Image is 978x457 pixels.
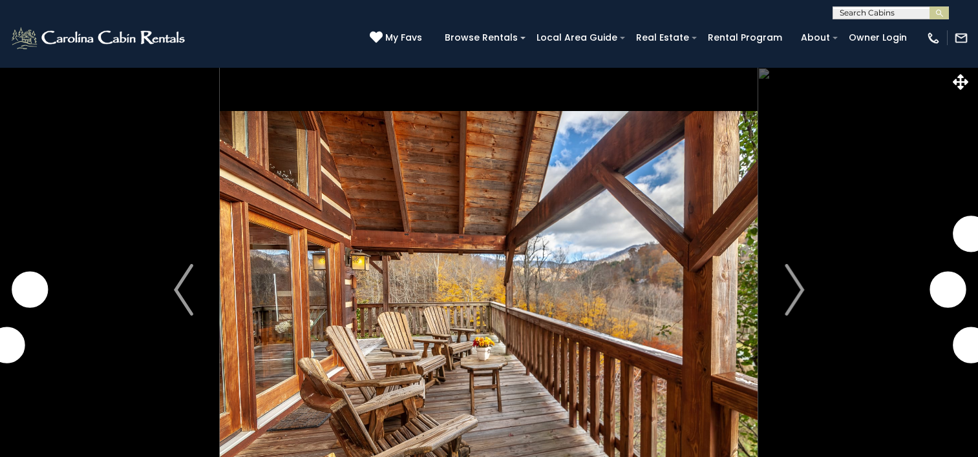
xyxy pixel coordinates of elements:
[10,25,189,51] img: White-1-2.png
[926,31,941,45] img: phone-regular-white.png
[954,31,968,45] img: mail-regular-white.png
[630,28,696,48] a: Real Estate
[785,264,804,316] img: arrow
[701,28,789,48] a: Rental Program
[370,31,425,45] a: My Favs
[530,28,624,48] a: Local Area Guide
[174,264,193,316] img: arrow
[842,28,913,48] a: Owner Login
[385,31,422,45] span: My Favs
[794,28,836,48] a: About
[438,28,524,48] a: Browse Rentals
